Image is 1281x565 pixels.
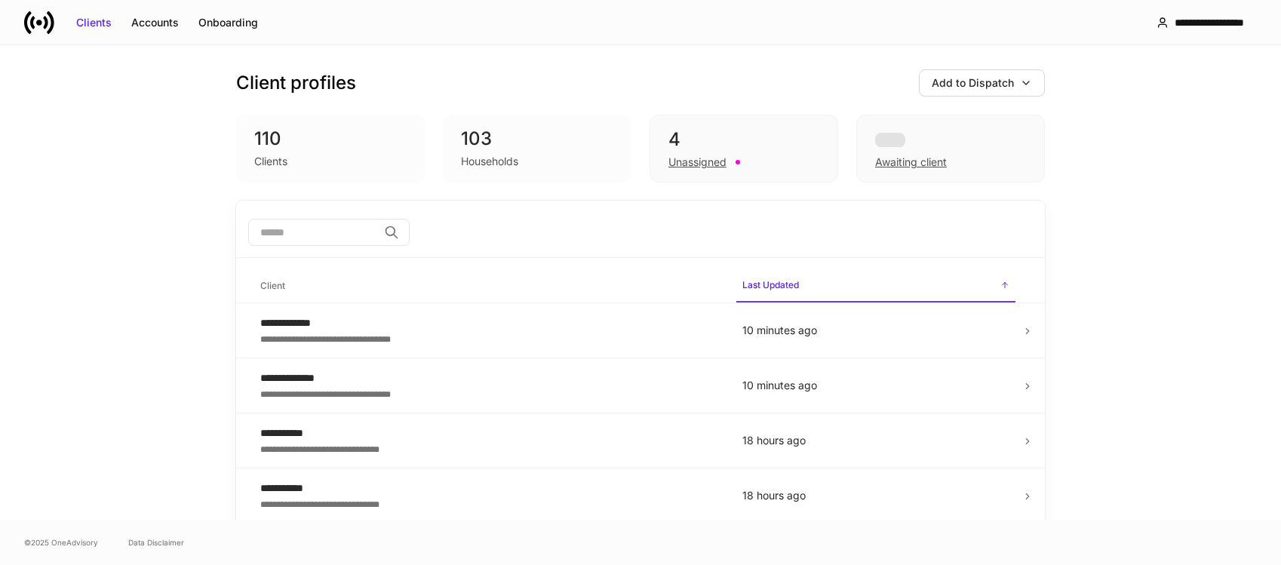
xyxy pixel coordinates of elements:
[742,323,1009,338] p: 10 minutes ago
[254,271,724,302] span: Client
[856,115,1045,183] div: Awaiting client
[66,11,121,35] button: Clients
[260,278,285,293] h6: Client
[742,378,1009,393] p: 10 minutes ago
[76,15,112,30] div: Clients
[461,154,518,169] div: Households
[736,270,1015,302] span: Last Updated
[650,115,838,183] div: 4Unassigned
[742,278,799,292] h6: Last Updated
[668,127,819,152] div: 4
[254,154,287,169] div: Clients
[875,155,947,170] div: Awaiting client
[236,71,356,95] h3: Client profiles
[742,488,1009,503] p: 18 hours ago
[254,127,407,151] div: 110
[919,69,1045,97] button: Add to Dispatch
[131,15,179,30] div: Accounts
[121,11,189,35] button: Accounts
[198,15,258,30] div: Onboarding
[24,536,98,548] span: © 2025 OneAdvisory
[932,75,1014,91] div: Add to Dispatch
[668,155,727,170] div: Unassigned
[128,536,184,548] a: Data Disclaimer
[189,11,268,35] button: Onboarding
[461,127,613,151] div: 103
[742,433,1009,448] p: 18 hours ago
